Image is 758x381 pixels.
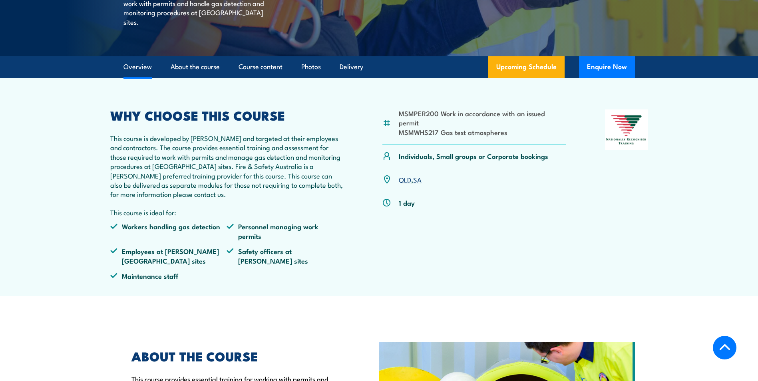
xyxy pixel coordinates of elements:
li: Employees at [PERSON_NAME][GEOGRAPHIC_DATA] sites [110,246,227,265]
li: Maintenance staff [110,271,227,280]
a: About the course [171,56,220,77]
p: Individuals, Small groups or Corporate bookings [399,151,548,161]
h2: WHY CHOOSE THIS COURSE [110,109,344,121]
li: Safety officers at [PERSON_NAME] sites [227,246,343,265]
li: MSMPER200 Work in accordance with an issued permit [399,109,566,127]
a: Upcoming Schedule [488,56,565,78]
a: SA [413,175,422,184]
li: Workers handling gas detection [110,222,227,240]
h2: ABOUT THE COURSE [131,350,342,361]
p: This course is ideal for: [110,208,344,217]
a: Course content [239,56,283,77]
li: MSMWHS217 Gas test atmospheres [399,127,566,137]
a: Photos [301,56,321,77]
p: , [399,175,422,184]
p: 1 day [399,198,415,207]
li: Personnel managing work permits [227,222,343,240]
a: Overview [123,56,152,77]
a: QLD [399,175,411,184]
a: Delivery [340,56,363,77]
button: Enquire Now [579,56,635,78]
p: This course is developed by [PERSON_NAME] and targeted at their employees and contractors. The co... [110,133,344,199]
img: Nationally Recognised Training logo. [605,109,648,150]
